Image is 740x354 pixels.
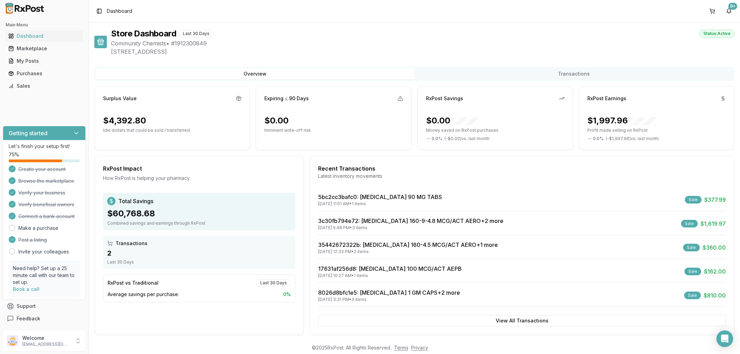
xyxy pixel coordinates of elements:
[9,129,48,137] h3: Getting started
[18,178,74,184] span: Browse the marketplace
[107,248,291,258] div: 2
[426,95,463,102] div: RxPost Savings
[704,196,726,204] span: $377.99
[593,136,604,141] span: 0.0 %
[264,95,309,102] div: Expiring ≤ 90 Days
[3,68,86,79] button: Purchases
[7,335,18,346] img: User avatar
[681,220,698,227] div: Sale
[704,267,726,276] span: $162.00
[684,268,701,275] div: Sale
[318,225,503,231] div: [DATE] 5:48 PM • 3 items
[8,45,80,52] div: Marketplace
[6,67,83,80] a: Purchases
[264,128,403,133] p: Imminent write-off risk
[18,225,58,232] a: Make a purchase
[318,217,503,224] a: 3c30fb794e72: [MEDICAL_DATA] 160-9-4.8 MCG/ACT AERO+2 more
[318,289,460,296] a: 8026d8bfc1e5: [MEDICAL_DATA] 1 GM CAPS+2 more
[318,193,442,200] a: 5bc2cc3bafc0: [MEDICAL_DATA] 90 MG TABS
[96,68,415,79] button: Overview
[700,219,726,228] span: $1,619.97
[6,55,83,67] a: My Posts
[9,151,19,158] span: 75 %
[318,273,462,278] div: [DATE] 10:27 AM • 1 items
[18,189,65,196] span: Verify your business
[111,28,176,39] h1: Store Dashboard
[3,300,86,312] button: Support
[8,58,80,64] div: My Posts
[6,30,83,42] a: Dashboard
[444,136,490,141] span: ( - $0.00 ) vs. last month
[107,8,132,15] span: Dashboard
[394,345,408,351] a: Terms
[432,136,442,141] span: 0.0 %
[728,3,737,10] div: 9+
[683,244,700,251] div: Sale
[103,128,241,133] p: Idle dollars that could be sold / transferred
[6,80,83,92] a: Sales
[18,213,75,220] span: Connect a bank account
[103,164,295,173] div: RxPost Impact
[318,201,442,207] div: [DATE] 11:51 AM • 1 items
[17,315,40,322] span: Feedback
[587,95,626,102] div: RxPost Earnings
[3,312,86,325] button: Feedback
[8,70,80,77] div: Purchases
[318,265,462,272] a: 17631af256d8: [MEDICAL_DATA] 100 MCG/ACT AEPB
[3,80,86,92] button: Sales
[103,95,137,102] div: Surplus Value
[318,173,726,180] div: Latest inventory movements
[22,335,70,342] p: Welcome
[606,136,659,141] span: ( - $1,997.96 ) vs. last month
[426,115,478,126] div: $0.00
[103,175,295,182] div: How RxPost is helping your pharmacy
[684,292,701,299] div: Sale
[107,8,132,15] nav: breadcrumb
[318,241,498,248] a: 35442672322b: [MEDICAL_DATA] 160-4.5 MCG/ACT AERO+1 more
[704,291,726,300] span: $810.00
[118,197,153,205] span: Total Savings
[256,279,291,287] div: Last 30 Days
[685,196,701,204] div: Sale
[179,30,213,37] div: Last 30 Days
[3,43,86,54] button: Marketplace
[426,128,564,133] p: Money saved on RxPost purchases
[318,164,726,173] div: Recent Transactions
[283,291,291,298] span: 0 %
[587,128,726,133] p: Profit made selling on RxPost
[6,22,83,28] h2: Main Menu
[9,143,80,150] p: Let's finish your setup first!
[107,208,291,219] div: $60,768.68
[13,265,76,286] p: Need help? Set up a 25 minute call with our team to set up.
[3,55,86,67] button: My Posts
[111,39,734,48] span: Community Chemists • # 1912300849
[8,83,80,89] div: Sales
[103,115,146,126] div: $4,392.80
[587,115,656,126] div: $1,997.96
[8,33,80,40] div: Dashboard
[6,42,83,55] a: Marketplace
[18,201,74,208] span: Verify beneficial owners
[415,68,733,79] button: Transactions
[723,6,734,17] button: 9+
[108,279,159,286] div: RxPost vs Traditional
[318,297,460,302] div: [DATE] 3:31 PM • 3 items
[411,345,428,351] a: Privacy
[264,115,289,126] div: $0.00
[3,3,47,14] img: RxPost Logo
[13,286,40,292] a: Book a call
[703,243,726,252] span: $360.00
[3,31,86,42] button: Dashboard
[716,330,733,347] div: Open Intercom Messenger
[116,240,147,247] span: Transactions
[108,291,179,298] span: Average savings per purchase:
[107,221,291,226] div: Combined savings and earnings through RxPost
[318,249,498,254] div: [DATE] 12:33 PM • 2 items
[318,315,726,326] button: View All Transactions
[18,166,66,173] span: Create your account
[22,342,70,347] p: [EMAIL_ADDRESS][DOMAIN_NAME]
[18,236,47,243] span: Post a listing
[699,30,734,37] div: Status: Active
[111,48,734,56] span: [STREET_ADDRESS]
[18,248,69,255] a: Invite your colleagues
